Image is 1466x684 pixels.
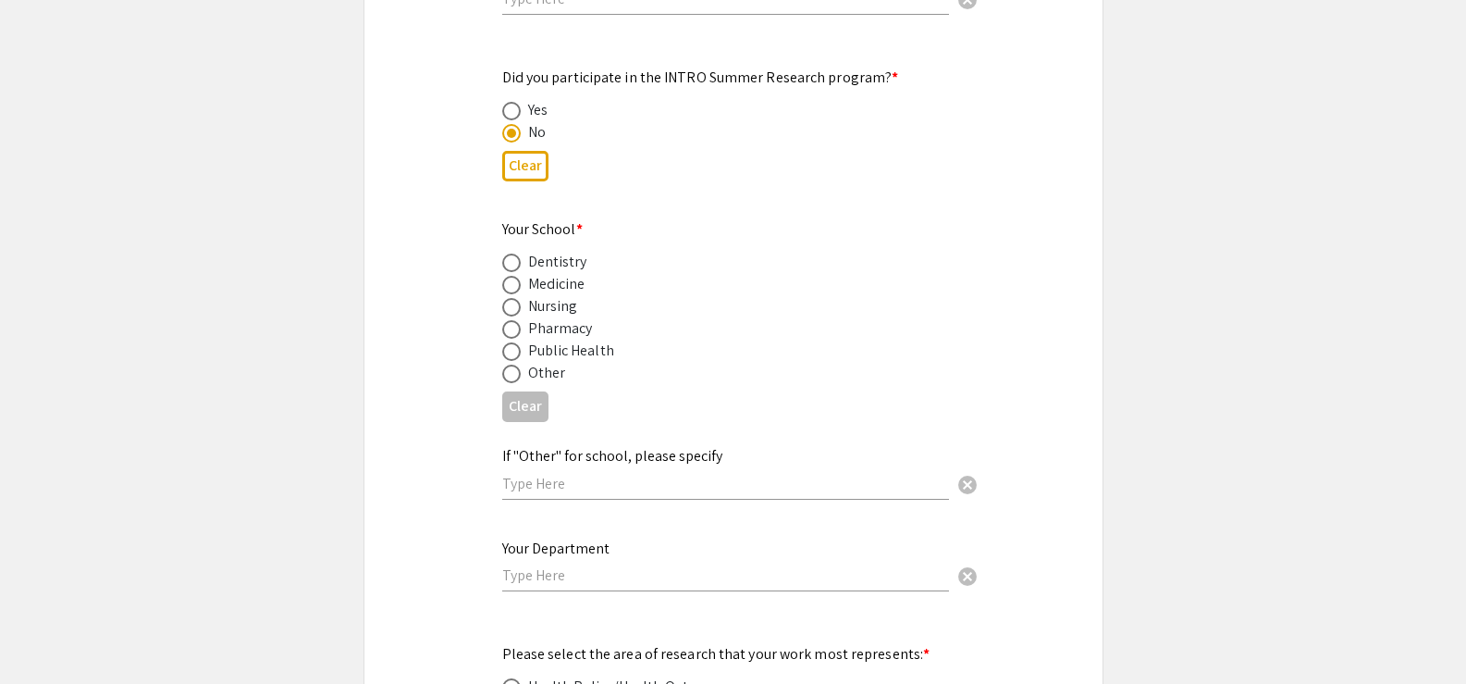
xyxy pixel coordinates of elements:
div: No [528,121,546,143]
button: Clear [502,151,548,181]
mat-label: Your Department [502,539,610,558]
iframe: Chat [14,601,79,670]
div: Dentistry [528,251,587,273]
button: Clear [502,392,548,422]
mat-label: Did you participate in the INTRO Summer Research program? [502,68,899,87]
button: Clear [949,557,986,594]
mat-label: Please select the area of research that your work most represents: [502,644,930,664]
div: Other [528,362,566,384]
input: Type Here [502,566,949,585]
span: cancel [956,474,979,496]
div: Nursing [528,295,578,317]
div: Public Health [528,340,614,362]
mat-label: Your School [502,219,583,239]
div: Pharmacy [528,317,593,340]
div: Yes [528,99,548,121]
mat-label: If "Other" for school, please specify [502,446,722,466]
input: Type Here [502,474,949,493]
div: Medicine [528,273,585,295]
button: Clear [949,465,986,502]
span: cancel [956,566,979,588]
